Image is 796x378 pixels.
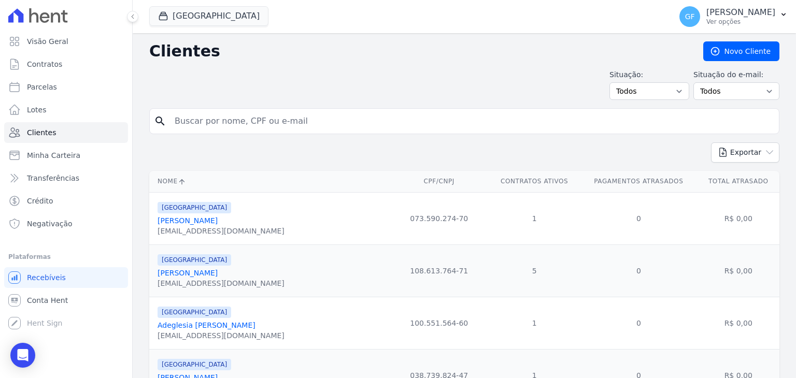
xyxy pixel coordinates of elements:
a: Clientes [4,122,128,143]
span: Minha Carteira [27,150,80,161]
div: [EMAIL_ADDRESS][DOMAIN_NAME] [158,330,285,341]
span: [GEOGRAPHIC_DATA] [158,202,231,213]
div: Open Intercom Messenger [10,343,35,368]
p: Ver opções [706,18,775,26]
button: GF [PERSON_NAME] Ver opções [671,2,796,31]
span: Parcelas [27,82,57,92]
a: Lotes [4,99,128,120]
a: Conta Hent [4,290,128,311]
th: Contratos Ativos [489,171,580,192]
a: [PERSON_NAME] [158,269,218,277]
div: Plataformas [8,251,124,263]
div: [EMAIL_ADDRESS][DOMAIN_NAME] [158,226,285,236]
a: Parcelas [4,77,128,97]
h2: Clientes [149,42,687,61]
span: [GEOGRAPHIC_DATA] [158,307,231,318]
td: 0 [580,297,697,349]
th: Nome [149,171,389,192]
span: Conta Hent [27,295,68,306]
span: GF [685,13,695,20]
td: 1 [489,192,580,244]
span: Clientes [27,127,56,138]
a: Contratos [4,54,128,75]
td: 073.590.274-70 [389,192,489,244]
th: CPF/CNPJ [389,171,489,192]
input: Buscar por nome, CPF ou e-mail [168,111,775,132]
a: Transferências [4,168,128,188]
label: Situação: [609,69,689,80]
a: Novo Cliente [703,41,779,61]
td: 100.551.564-60 [389,297,489,349]
label: Situação do e-mail: [693,69,779,80]
td: R$ 0,00 [698,192,779,244]
a: Adeglesia [PERSON_NAME] [158,321,255,329]
span: Transferências [27,173,79,183]
button: [GEOGRAPHIC_DATA] [149,6,268,26]
td: 1 [489,297,580,349]
th: Total Atrasado [698,171,779,192]
td: 5 [489,244,580,297]
p: [PERSON_NAME] [706,7,775,18]
a: [PERSON_NAME] [158,216,218,225]
span: Recebíveis [27,272,66,283]
span: Visão Geral [27,36,68,47]
div: [EMAIL_ADDRESS][DOMAIN_NAME] [158,278,285,288]
span: Crédito [27,196,53,206]
th: Pagamentos Atrasados [580,171,697,192]
span: Contratos [27,59,62,69]
a: Minha Carteira [4,145,128,166]
button: Exportar [711,142,779,163]
td: R$ 0,00 [698,244,779,297]
span: Lotes [27,105,47,115]
a: Recebíveis [4,267,128,288]
td: 108.613.764-71 [389,244,489,297]
td: 0 [580,192,697,244]
a: Negativação [4,213,128,234]
a: Visão Geral [4,31,128,52]
span: [GEOGRAPHIC_DATA] [158,254,231,266]
a: Crédito [4,191,128,211]
span: Negativação [27,219,73,229]
span: [GEOGRAPHIC_DATA] [158,359,231,370]
td: 0 [580,244,697,297]
i: search [154,115,166,127]
td: R$ 0,00 [698,297,779,349]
